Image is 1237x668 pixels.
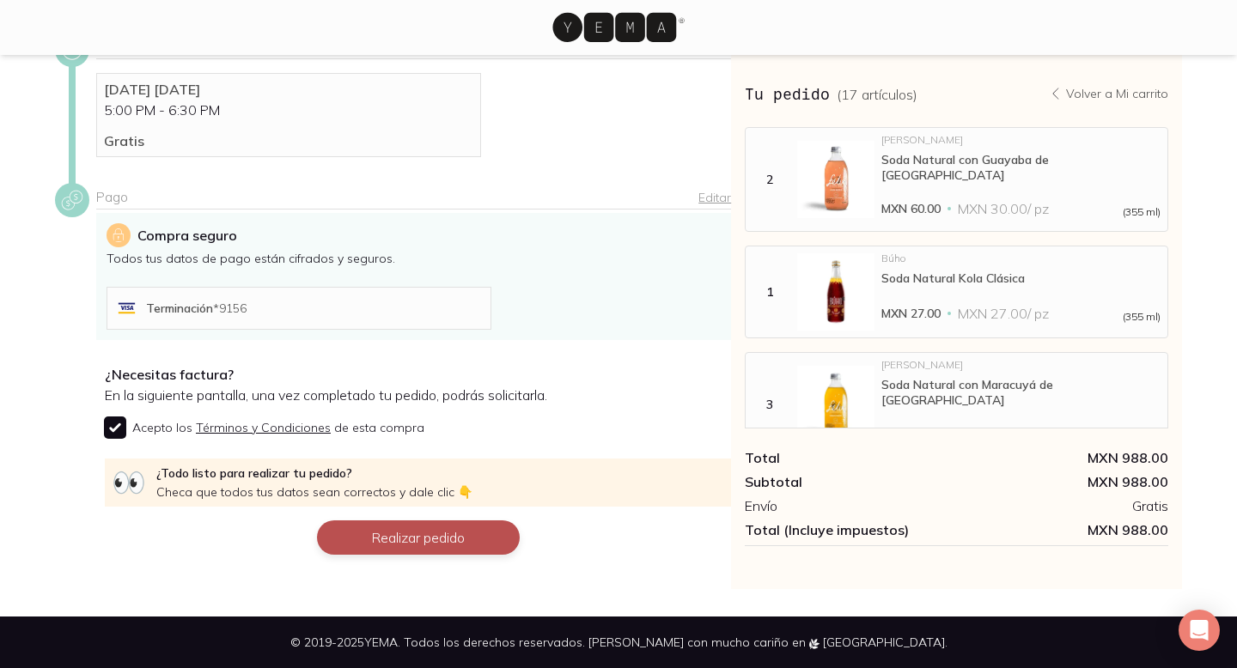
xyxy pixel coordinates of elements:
[881,377,1161,408] div: Soda Natural con Maracuyá de [GEOGRAPHIC_DATA]
[881,360,1161,370] div: [PERSON_NAME]
[957,521,1168,538] span: MXN 988.00
[213,301,247,316] span: * 9156
[105,386,731,404] p: En la siguiente pantalla, una vez completado tu pedido, podrás solicitarla.
[745,521,956,538] div: Total (Incluye impuestos)
[958,425,1049,442] span: MXN 30.00 / pz
[1123,312,1161,322] span: (355 ml)
[137,225,237,246] p: Compra seguro
[146,301,247,316] p: Terminación
[797,366,874,443] img: Soda Natural con Maracuyá de Veracruz
[745,473,956,490] div: Subtotal
[1123,207,1161,217] span: (355 ml)
[957,497,1168,514] div: Gratis
[107,251,721,266] p: Todos tus datos de pago están cifrados y seguros.
[96,188,731,210] div: Pago
[104,81,473,98] p: [DATE] [DATE]
[104,101,473,118] p: 5:00 PM - 6:30 PM
[105,366,731,383] p: ¿Necesitas factura?
[745,449,956,466] div: Total
[156,465,472,500] p: ¿Todo listo para realizar tu pedido?
[957,473,1168,490] div: MXN 988.00
[104,132,473,149] p: Gratis
[698,190,731,205] a: Editar
[958,305,1049,322] span: MXN 27.00 / pz
[1066,86,1168,101] p: Volver a Mi carrito
[797,141,874,218] img: Soda Natural con Guayaba de Michoacán
[105,417,125,438] input: Acepto los Términos y Condiciones de esta compra
[745,497,956,514] div: Envío
[1179,610,1220,651] div: Open Intercom Messenger
[745,82,917,105] h3: Tu pedido
[749,284,790,300] div: 1
[958,200,1049,217] span: MXN 30.00 / pz
[881,425,941,442] span: MXN 90.00
[957,449,1168,466] div: MXN 988.00
[881,152,1161,183] div: Soda Natural con Guayaba de [GEOGRAPHIC_DATA]
[881,200,941,217] span: MXN 60.00
[588,635,948,650] span: [PERSON_NAME] con mucho cariño en [GEOGRAPHIC_DATA].
[112,465,146,498] span: 👀
[837,86,917,103] span: ( 17 artículos )
[881,253,1161,264] div: Búho
[1049,86,1168,101] a: Volver a Mi carrito
[317,520,520,555] button: Realizar pedido
[749,397,790,412] div: 3
[196,420,331,435] a: Términos y Condiciones
[881,305,941,322] span: MXN 27.00
[749,172,790,187] div: 2
[881,270,1161,286] div: Soda Natural Kola Clásica
[881,135,1161,145] div: [PERSON_NAME]
[797,253,874,331] img: Soda Natural Kola Clásica
[156,484,472,500] span: Checa que todos tus datos sean correctos y dale clic 👇
[132,420,424,435] span: Acepto los de esta compra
